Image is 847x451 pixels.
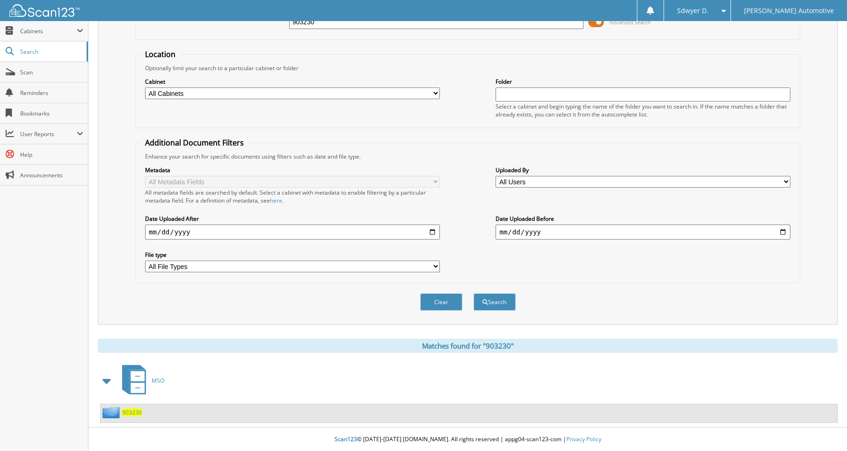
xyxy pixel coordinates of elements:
span: Scan [20,68,83,76]
span: Sdwyer D. [677,8,708,14]
button: Search [474,293,516,311]
div: © [DATE]-[DATE] [DOMAIN_NAME]. All rights reserved | appg04-scan123-com | [88,428,847,451]
span: Reminders [20,89,83,97]
span: Cabinets [20,27,77,35]
div: Select a cabinet and begin typing the name of the folder you want to search in. If the name match... [496,102,790,118]
img: folder2.png [102,407,122,418]
iframe: Chat Widget [800,406,847,451]
span: MSO [152,377,164,385]
div: Optionally limit your search to a particular cabinet or folder [140,64,795,72]
span: Bookmarks [20,109,83,117]
legend: Location [140,49,180,59]
label: Uploaded By [496,166,790,174]
label: File type [145,251,440,259]
img: scan123-logo-white.svg [9,4,80,17]
label: Metadata [145,166,440,174]
label: Date Uploaded After [145,215,440,223]
span: Advanced Search [609,19,651,26]
a: here [270,196,282,204]
span: Help [20,151,83,159]
div: Matches found for "903230" [98,339,838,353]
span: Scan123 [335,435,357,443]
a: Privacy Policy [566,435,601,443]
button: Clear [420,293,462,311]
span: [PERSON_NAME] Automotive [744,8,834,14]
div: Enhance your search for specific documents using filters such as date and file type. [140,153,795,160]
span: Announcements [20,171,83,179]
legend: Additional Document Filters [140,138,248,148]
a: 903230 [122,408,142,416]
span: User Reports [20,130,77,138]
label: Folder [496,78,790,86]
input: start [145,225,440,240]
label: Cabinet [145,78,440,86]
div: All metadata fields are searched by default. Select a cabinet with metadata to enable filtering b... [145,189,440,204]
a: MSO [117,362,164,399]
label: Date Uploaded Before [496,215,790,223]
input: end [496,225,790,240]
span: Search [20,48,82,56]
